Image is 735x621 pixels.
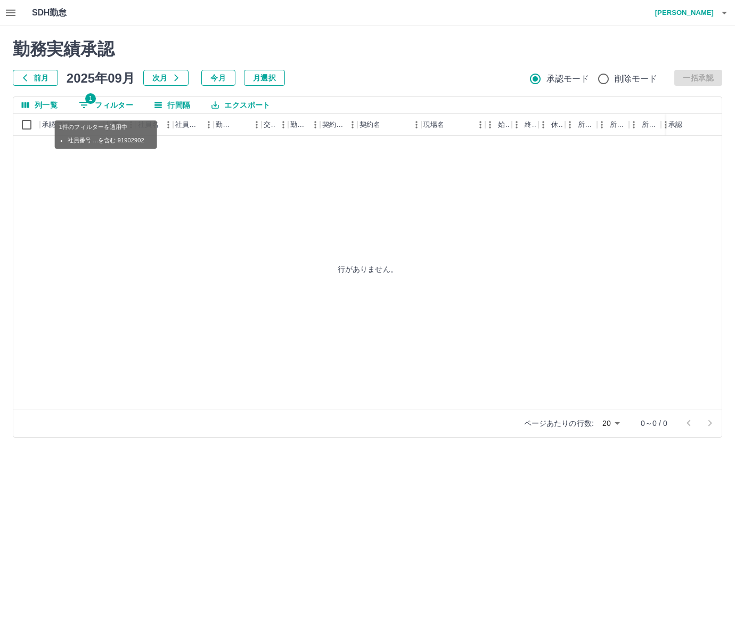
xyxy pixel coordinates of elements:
button: 月選択 [244,70,285,86]
div: 契約名 [360,114,380,136]
div: 終業 [525,114,536,136]
div: 休憩 [551,114,563,136]
button: 行間隔 [146,97,199,113]
button: メニュー [275,117,291,133]
div: 終業 [512,114,538,136]
button: エクスポート [203,97,279,113]
button: メニュー [201,117,217,133]
button: 今月 [201,70,235,86]
div: 交通費 [264,114,275,136]
div: 現場名 [423,114,444,136]
span: 承認モード [546,72,590,85]
div: 休憩 [538,114,565,136]
div: 所定終業 [610,114,627,136]
div: 所定開始 [565,114,597,136]
span: 削除モード [615,72,658,85]
div: 社員区分 [175,114,201,136]
button: 次月 [143,70,189,86]
div: 現場名 [421,114,485,136]
li: 社員番号 ...を含む 91902902 [68,136,144,145]
div: 始業 [498,114,510,136]
div: 所定休憩 [629,114,661,136]
button: メニュー [307,117,323,133]
button: メニュー [249,117,265,133]
button: 列選択 [13,97,66,113]
div: 交通費 [262,114,288,136]
div: 勤務日 [214,114,262,136]
div: 行がありません。 [13,136,722,401]
span: 1 [85,93,96,104]
div: 所定開始 [578,114,595,136]
div: 承認 [668,114,682,136]
div: 社員名 [136,114,173,136]
div: 20 [598,416,624,431]
div: 承認 [666,114,722,136]
div: 1件のフィルターを適用中 [59,123,153,144]
button: メニュー [472,117,488,133]
div: 契約名 [357,114,421,136]
div: 契約コード [320,114,357,136]
div: 始業 [485,114,512,136]
p: 0～0 / 0 [641,418,667,429]
div: 勤務区分 [290,114,307,136]
button: 前月 [13,70,58,86]
h2: 勤務実績承認 [13,39,722,59]
div: 勤務区分 [288,114,320,136]
button: ソート [234,117,249,132]
div: 勤務日 [216,114,234,136]
div: 所定休憩 [642,114,659,136]
h5: 2025年09月 [67,70,135,86]
div: 社員区分 [173,114,214,136]
div: 契約コード [322,114,345,136]
button: メニュー [160,117,176,133]
button: メニュー [409,117,424,133]
button: メニュー [345,117,361,133]
button: フィルター表示 [70,97,142,113]
div: 所定終業 [597,114,629,136]
p: ページあたりの行数: [524,418,594,429]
